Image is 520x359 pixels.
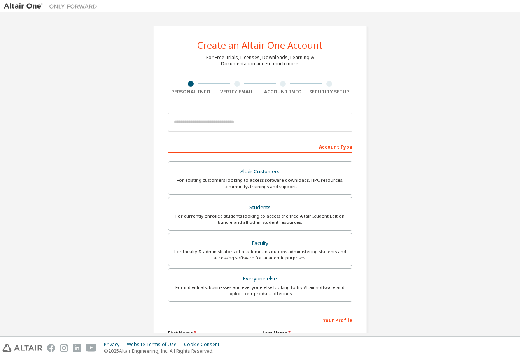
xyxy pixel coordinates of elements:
div: Security Setup [306,89,352,95]
div: Personal Info [168,89,214,95]
img: instagram.svg [60,344,68,352]
div: Cookie Consent [184,341,224,348]
label: First Name [168,330,258,336]
div: Privacy [104,341,127,348]
div: Students [173,202,347,213]
div: Faculty [173,238,347,249]
div: For existing customers looking to access software downloads, HPC resources, community, trainings ... [173,177,347,190]
img: youtube.svg [86,344,97,352]
div: For Free Trials, Licenses, Downloads, Learning & Documentation and so much more. [206,55,314,67]
img: facebook.svg [47,344,55,352]
div: Website Terms of Use [127,341,184,348]
div: Account Type [168,140,352,153]
img: altair_logo.svg [2,344,42,352]
div: For individuals, businesses and everyone else looking to try Altair software and explore our prod... [173,284,347,297]
div: Verify Email [214,89,260,95]
p: © 2025 Altair Engineering, Inc. All Rights Reserved. [104,348,224,354]
div: Altair Customers [173,166,347,177]
img: Altair One [4,2,101,10]
div: Your Profile [168,313,352,326]
label: Last Name [263,330,352,336]
div: Account Info [260,89,306,95]
div: For currently enrolled students looking to access the free Altair Student Edition bundle and all ... [173,213,347,225]
div: Everyone else [173,273,347,284]
div: Create an Altair One Account [197,40,323,50]
img: linkedin.svg [73,344,81,352]
div: For faculty & administrators of academic institutions administering students and accessing softwa... [173,248,347,261]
